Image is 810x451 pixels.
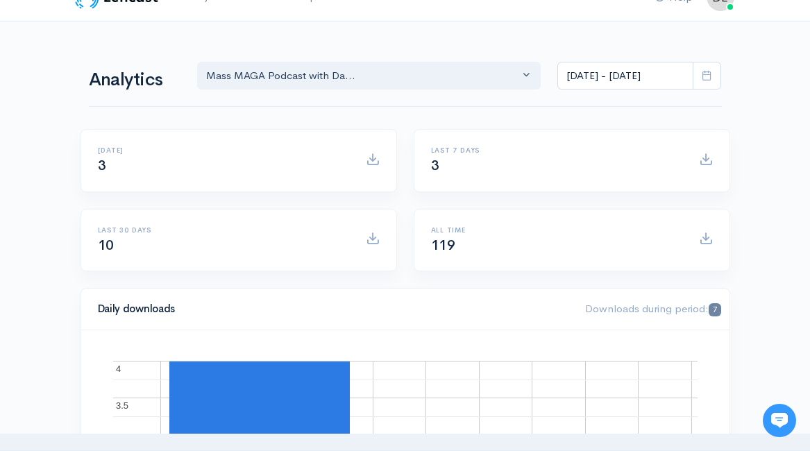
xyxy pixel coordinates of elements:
[21,92,257,159] h2: Just let us know if you need anything and we'll be happy to help! 🙂
[98,157,106,174] span: 3
[98,303,569,315] h4: Daily downloads
[98,226,349,234] h6: Last 30 days
[431,146,682,154] h6: Last 7 days
[19,238,259,255] p: Find an answer quickly
[763,404,796,437] iframe: gist-messenger-bubble-iframe
[98,146,349,154] h6: [DATE]
[585,302,720,315] span: Downloads during period:
[90,192,167,203] span: New conversation
[21,67,257,90] h1: Hi [PERSON_NAME]
[116,364,121,374] text: 4
[22,184,256,212] button: New conversation
[197,62,541,90] button: Mass MAGA Podcast with Da...
[89,70,180,90] h1: Analytics
[40,261,248,289] input: Search articles
[431,157,439,174] span: 3
[206,68,520,84] div: Mass MAGA Podcast with Da...
[557,62,693,90] input: analytics date range selector
[116,400,128,411] text: 3.5
[431,226,682,234] h6: All time
[431,237,455,254] span: 119
[709,303,720,316] span: 7
[98,237,114,254] span: 10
